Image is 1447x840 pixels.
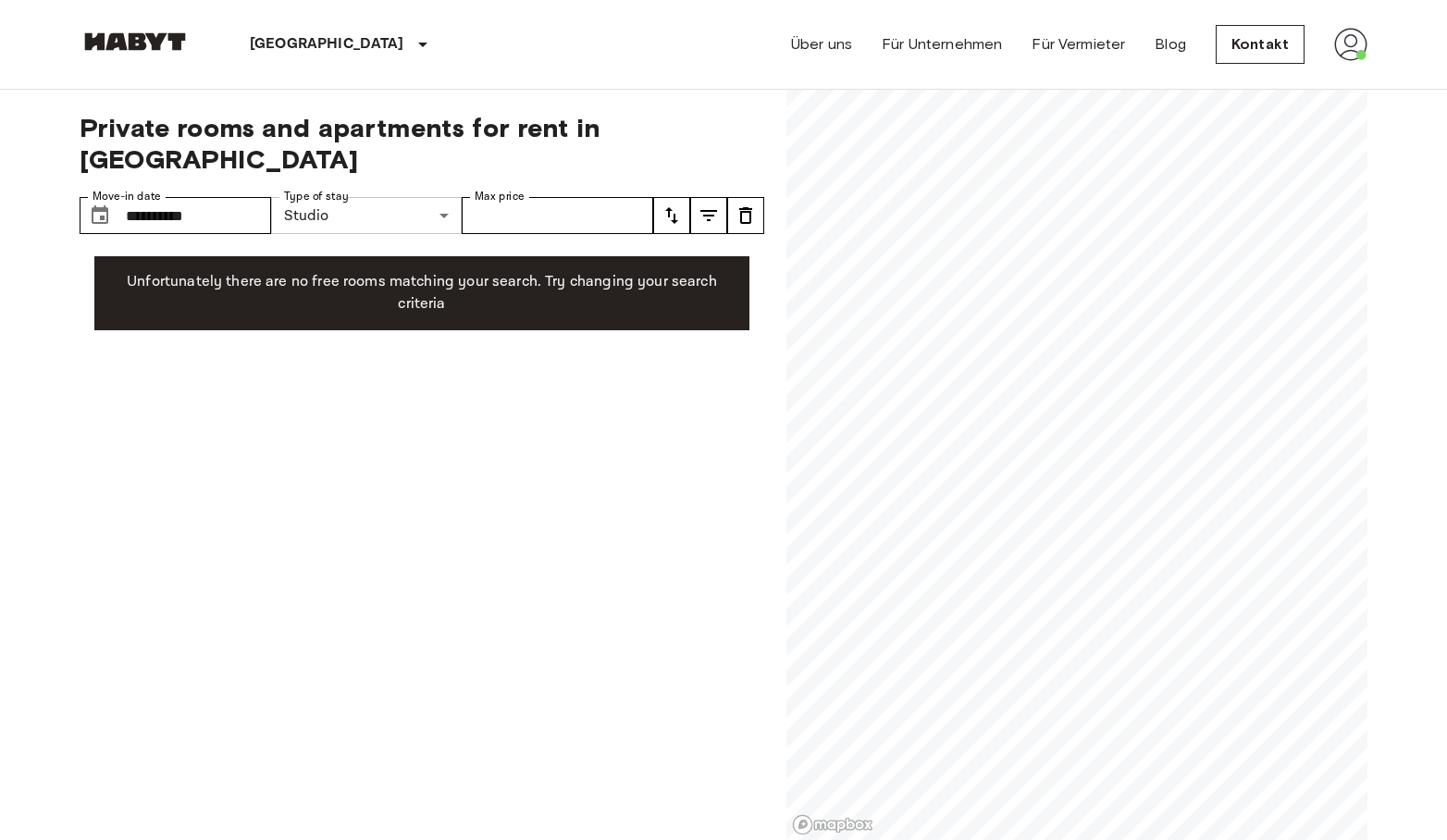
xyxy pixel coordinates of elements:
[284,189,349,204] label: Type of stay
[882,33,1002,56] a: Für Unternehmen
[690,197,727,234] button: tune
[250,33,404,56] p: [GEOGRAPHIC_DATA]
[1032,33,1125,56] a: Für Vermieter
[80,112,764,175] span: Private rooms and apartments for rent in [GEOGRAPHIC_DATA]
[81,197,118,234] button: Choose date, selected date is 31 Aug 2025
[109,271,735,315] p: Unfortunately there are no free rooms matching your search. Try changing your search criteria
[271,197,463,234] div: Studio
[80,32,191,51] img: Habyt
[1334,28,1367,61] img: avatar
[792,814,873,835] a: Mapbox logo
[791,33,852,56] a: Über uns
[1216,25,1305,64] a: Kontakt
[475,189,525,204] label: Max price
[1155,33,1186,56] a: Blog
[727,197,764,234] button: tune
[93,189,161,204] label: Move-in date
[653,197,690,234] button: tune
